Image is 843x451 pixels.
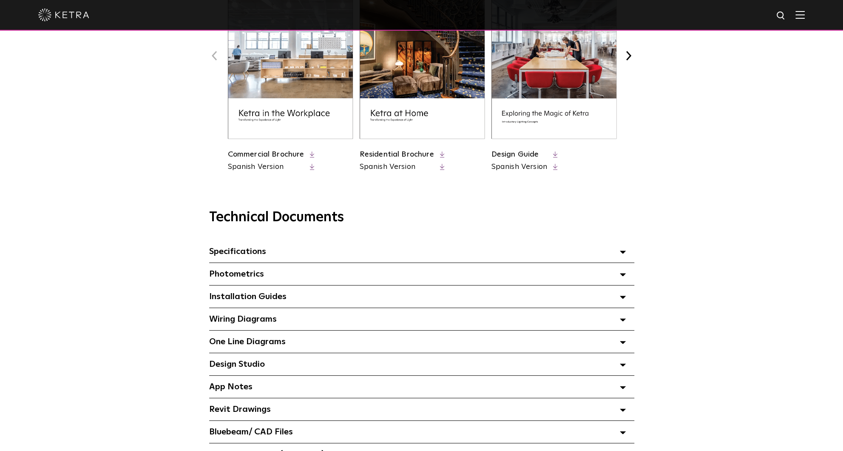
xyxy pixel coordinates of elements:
[209,270,264,278] span: Photometrics
[209,428,293,436] span: Bluebeam/ CAD Files
[491,162,547,172] a: Spanish Version
[209,360,265,368] span: Design Studio
[228,162,304,172] a: Spanish Version
[228,151,304,158] a: Commercial Brochure
[623,50,634,61] button: Next
[795,11,805,19] img: Hamburger%20Nav.svg
[491,151,539,158] a: Design Guide
[776,11,786,21] img: search icon
[209,337,286,346] span: One Line Diagrams
[360,162,434,172] a: Spanish Version
[209,315,277,323] span: Wiring Diagrams
[209,50,220,61] button: Previous
[209,382,253,391] span: App Notes
[209,405,271,414] span: Revit Drawings
[209,292,287,301] span: Installation Guides
[209,247,266,256] span: Specifications
[360,151,434,158] a: Residential Brochure
[38,9,89,21] img: ketra-logo-2019-white
[209,209,634,225] h3: Technical Documents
